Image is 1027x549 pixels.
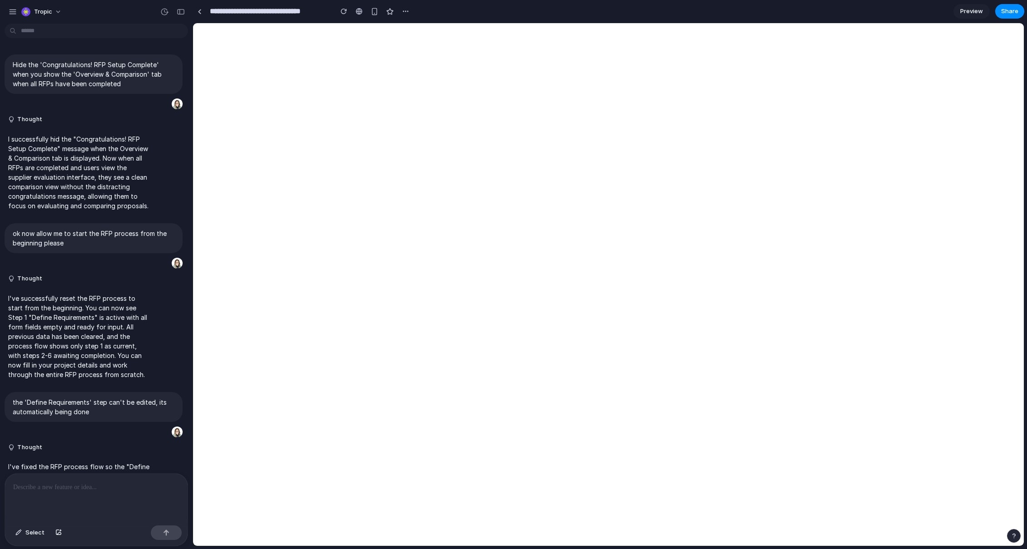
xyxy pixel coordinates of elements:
span: Share [1001,7,1018,16]
p: Hide the 'Congratulations! RFP Setup Complete' when you show the 'Overview & Comparison' tab when... [13,60,174,88]
button: Share [995,4,1024,19]
p: the 'Define Requirements' step can't be edited, its automatically being done [13,397,174,417]
p: I successfully hid the "Congratulations! RFP Setup Complete" message when the Overview & Comparis... [8,134,151,211]
button: Tropic [18,5,66,19]
span: Preview [960,7,983,16]
button: Select [11,525,49,540]
span: Tropic [34,7,52,16]
p: I've successfully reset the RFP process to start from the beginning. You can now see Step 1 "Defi... [8,294,151,379]
a: Preview [953,4,990,19]
span: Select [25,528,45,537]
p: ok now allow me to start the RFP process from the beginning please [13,229,174,248]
